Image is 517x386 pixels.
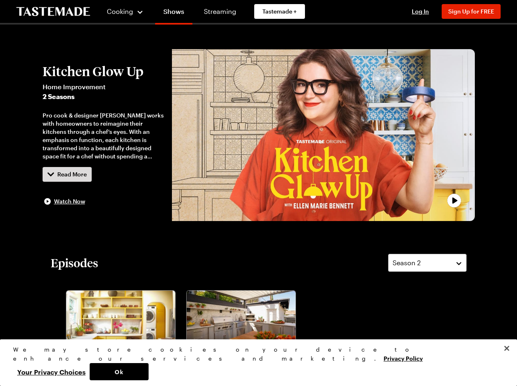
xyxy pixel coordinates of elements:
[172,49,474,221] button: play trailer
[388,254,467,272] button: Season 2
[448,8,494,15] span: Sign Up for FREE
[498,339,516,357] button: Close
[16,7,90,16] a: To Tastemade Home Page
[404,7,437,16] button: Log In
[43,167,92,182] button: Read More
[384,354,423,362] a: More information about your privacy, opens in a new tab
[107,7,133,15] span: Cooking
[13,345,497,363] div: We may store cookies on your device to enhance our services and marketing.
[106,2,144,21] button: Cooking
[90,363,149,380] button: Ok
[254,4,305,19] a: Tastemade +
[412,8,429,15] span: Log In
[43,92,164,102] span: 2 Seasons
[43,64,164,206] button: Kitchen Glow UpHome Improvement2 SeasonsPro cook & designer [PERSON_NAME] works with homeowners t...
[13,363,90,380] button: Your Privacy Choices
[187,291,296,352] img: Perfect Patio Pizza, Please
[43,64,164,79] h2: Kitchen Glow Up
[66,291,175,352] img: From Burnout to Cook-Off
[442,4,501,19] button: Sign Up for FREE
[54,197,85,205] span: Watch Now
[155,2,192,25] a: Shows
[13,345,497,380] div: Privacy
[57,170,87,178] span: Read More
[262,7,297,16] span: Tastemade +
[172,49,474,221] img: Kitchen Glow Up
[43,82,164,92] span: Home Improvement
[393,258,421,268] span: Season 2
[43,111,164,160] div: Pro cook & designer [PERSON_NAME] works with homeowners to reimagine their kitchens through a che...
[51,255,98,270] h2: Episodes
